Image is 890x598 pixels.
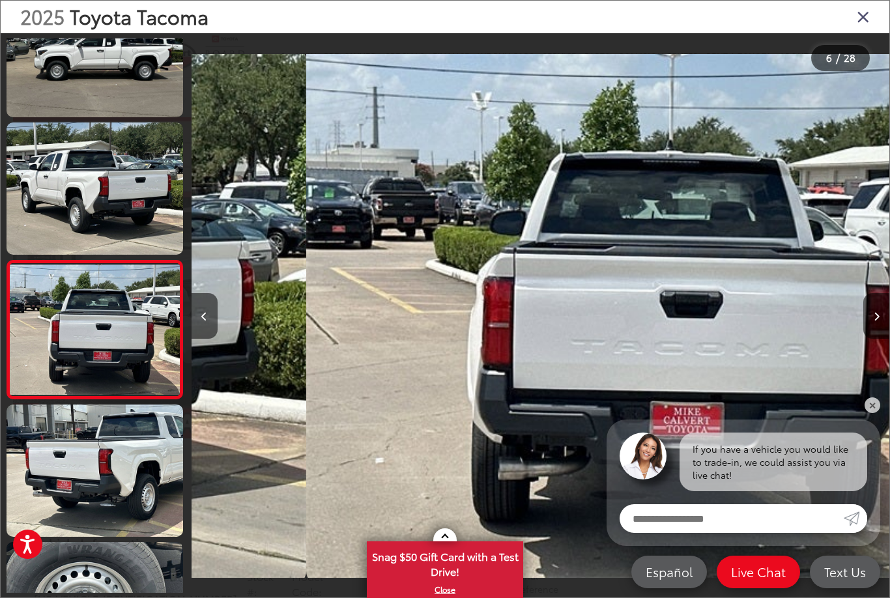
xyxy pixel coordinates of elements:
button: Previous image [192,293,218,339]
a: Live Chat [717,556,800,588]
span: 28 [844,50,855,64]
span: 6 [826,50,832,64]
span: Toyota Tacoma [70,2,208,30]
span: Español [639,563,699,580]
span: Live Chat [725,563,792,580]
a: Español [631,556,707,588]
a: Submit [844,504,867,533]
span: Text Us [818,563,872,580]
input: Enter your message [620,504,844,533]
span: / [835,53,841,63]
span: 2025 [20,2,65,30]
i: Close gallery [857,8,870,25]
button: Next image [863,293,889,339]
div: If you have a vehicle you would like to trade-in, we could assist you via live chat! [680,433,867,491]
img: 2025 Toyota Tacoma SR [5,403,184,538]
a: Text Us [810,556,880,588]
span: Snag $50 Gift Card with a Test Drive! [368,543,522,582]
img: 2025 Toyota Tacoma SR [5,121,184,256]
img: 2025 Toyota Tacoma SR [8,264,181,395]
img: Agent profile photo [620,433,667,479]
